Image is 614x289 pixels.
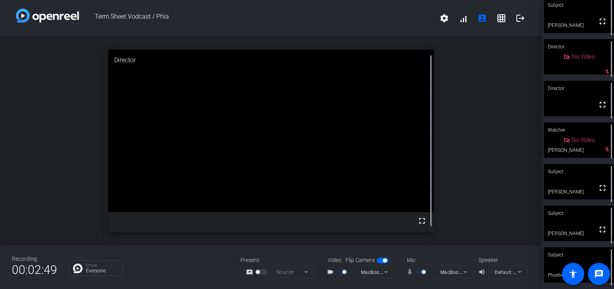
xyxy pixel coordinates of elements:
[598,183,607,193] mat-icon: fullscreen
[399,256,478,264] div: Mic
[544,206,614,221] div: Subject
[598,17,607,26] mat-icon: fullscreen
[12,255,57,263] div: Recording
[345,256,375,264] span: Flip Camera
[79,9,435,28] span: Term Sheet Vodcast / Phia
[12,260,57,279] span: 00:02:49
[73,264,83,273] img: Chat Icon
[478,13,487,23] mat-icon: account_box
[478,267,488,277] mat-icon: volume_up
[598,100,607,109] mat-icon: fullscreen
[544,122,614,138] div: Watcher
[417,216,427,226] mat-icon: fullscreen
[108,50,434,71] div: Director
[594,269,604,279] mat-icon: message
[86,263,118,267] p: Group
[328,256,342,264] span: Video
[544,81,614,96] div: Director
[454,9,473,28] button: signal_cellular_alt
[478,256,526,264] div: Speaker
[598,225,607,234] mat-icon: fullscreen
[406,267,416,277] mat-icon: mic_none
[246,267,255,277] mat-icon: screen_share_outline
[544,164,614,179] div: Subject
[544,39,614,54] div: Director
[439,13,449,23] mat-icon: settings
[572,53,595,60] span: No Video
[497,13,506,23] mat-icon: grid_on
[568,269,578,279] mat-icon: accessibility
[240,256,320,264] div: Present
[544,247,614,262] div: Subject
[516,13,525,23] mat-icon: logout
[86,268,118,273] p: Everyone
[327,267,336,277] mat-icon: videocam_outline
[16,9,79,23] img: white-gradient.svg
[572,136,595,144] span: No Video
